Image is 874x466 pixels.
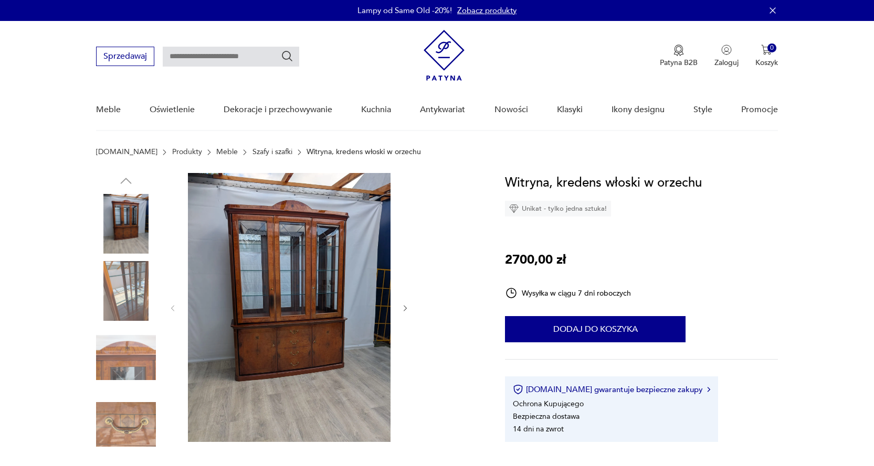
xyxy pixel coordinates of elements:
img: Ikona koszyka [761,45,772,55]
h1: Witryna, kredens włoski w orzechu [505,173,702,193]
a: Dekoracje i przechowywanie [224,90,332,130]
button: Zaloguj [714,45,739,68]
img: Ikona strzałki w prawo [707,387,710,392]
a: Ikona medaluPatyna B2B [660,45,698,68]
img: Ikona diamentu [509,204,519,213]
img: Ikona certyfikatu [513,384,523,395]
a: Meble [216,148,238,156]
a: Oświetlenie [150,90,195,130]
p: Patyna B2B [660,58,698,68]
a: Szafy i szafki [252,148,292,156]
div: Wysyłka w ciągu 7 dni roboczych [505,287,631,299]
a: Klasyki [557,90,583,130]
a: Ikony designu [612,90,665,130]
li: 14 dni na zwrot [513,424,564,434]
p: Zaloguj [714,58,739,68]
p: Lampy od Same Old -20%! [357,5,452,16]
a: Promocje [741,90,778,130]
img: Zdjęcie produktu Witryna, kredens włoski w orzechu [96,328,156,387]
img: Ikonka użytkownika [721,45,732,55]
li: Ochrona Kupującego [513,399,584,409]
a: Antykwariat [420,90,465,130]
button: Szukaj [281,50,293,62]
li: Bezpieczna dostawa [513,411,580,421]
img: Zdjęcie produktu Witryna, kredens włoski w orzechu [96,194,156,254]
button: Dodaj do koszyka [505,316,686,342]
p: Witryna, kredens włoski w orzechu [307,148,421,156]
p: 2700,00 zł [505,250,566,270]
a: [DOMAIN_NAME] [96,148,157,156]
div: 0 [767,44,776,52]
img: Ikona medalu [673,45,684,56]
a: Produkty [172,148,202,156]
button: Sprzedawaj [96,47,154,66]
button: 0Koszyk [755,45,778,68]
a: Zobacz produkty [457,5,517,16]
a: Nowości [494,90,528,130]
p: Koszyk [755,58,778,68]
img: Zdjęcie produktu Witryna, kredens włoski w orzechu [96,395,156,454]
img: Zdjęcie produktu Witryna, kredens włoski w orzechu [96,261,156,321]
img: Zdjęcie produktu Witryna, kredens włoski w orzechu [188,173,391,442]
a: Kuchnia [361,90,391,130]
a: Meble [96,90,121,130]
div: Unikat - tylko jedna sztuka! [505,201,611,216]
a: Sprzedawaj [96,53,154,61]
button: Patyna B2B [660,45,698,68]
img: Patyna - sklep z meblami i dekoracjami vintage [424,30,465,81]
a: Style [693,90,712,130]
button: [DOMAIN_NAME] gwarantuje bezpieczne zakupy [513,384,710,395]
